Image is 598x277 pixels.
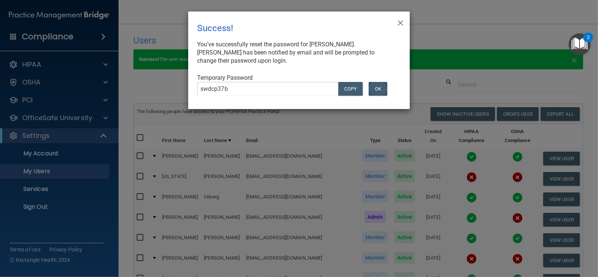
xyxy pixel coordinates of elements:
[369,82,387,96] button: OK
[197,17,371,39] div: Success!
[197,40,395,65] div: You've successfully reset the password for [PERSON_NAME]. [PERSON_NAME] has been notified by emai...
[569,33,591,55] button: Open Resource Center, 2 new notifications
[338,82,363,96] button: COPY
[587,37,589,47] div: 2
[197,74,253,81] span: Temporary Password
[397,14,404,29] span: ×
